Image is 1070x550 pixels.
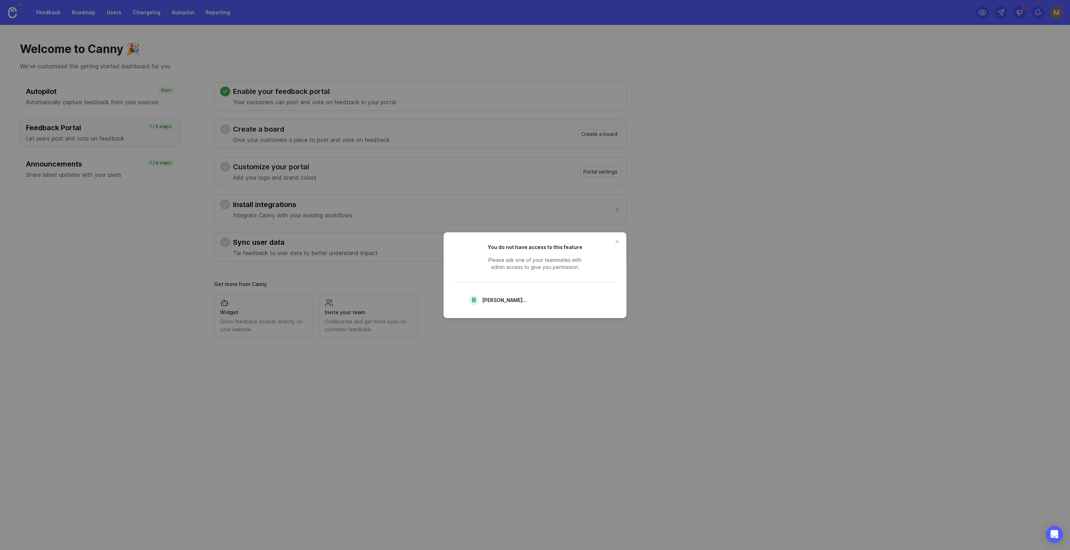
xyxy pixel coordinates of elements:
[482,257,588,271] span: Please ask one of your teammates with admin access to give you permission.
[466,294,531,307] a: r[PERSON_NAME][EMAIL_ADDRESS][DOMAIN_NAME]
[482,244,588,251] h2: You do not have access to this feature
[469,296,478,305] div: r
[1046,526,1063,543] div: Open Intercom Messenger
[482,296,528,304] span: [PERSON_NAME][EMAIL_ADDRESS][DOMAIN_NAME]
[611,236,623,247] button: close button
